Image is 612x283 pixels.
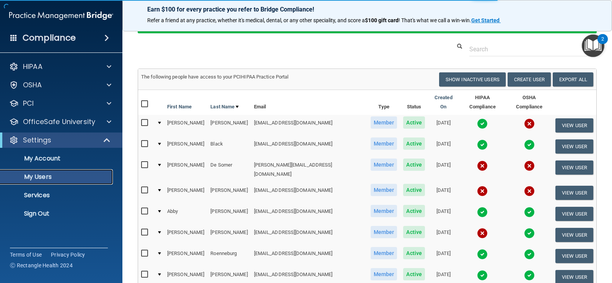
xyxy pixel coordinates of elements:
td: [DATE] [428,157,459,182]
img: cross.ca9f0e7f.svg [477,228,488,239]
span: Member [371,226,397,238]
td: [EMAIL_ADDRESS][DOMAIN_NAME] [251,182,368,203]
td: [PERSON_NAME] [164,157,207,182]
p: My Users [5,173,109,181]
td: [DATE] [428,224,459,245]
p: HIPAA [23,62,42,71]
th: Email [251,90,368,115]
td: Black [207,136,251,157]
a: Last Name [210,102,239,111]
img: cross.ca9f0e7f.svg [477,160,488,171]
td: [PERSON_NAME] [164,245,207,267]
img: tick.e7d51cea.svg [477,118,488,129]
span: Ⓒ Rectangle Health 2024 [10,262,73,269]
td: [PERSON_NAME] [164,136,207,157]
th: HIPAA Compliance [459,90,506,115]
img: tick.e7d51cea.svg [477,270,488,281]
td: [DATE] [428,115,459,136]
td: [PERSON_NAME] [207,115,251,136]
input: Search [469,42,591,56]
span: Member [371,184,397,196]
span: Active [403,247,425,259]
td: [DATE] [428,182,459,203]
a: HIPAA [9,62,111,71]
h4: Compliance [23,33,76,43]
p: OSHA [23,80,42,90]
td: [PERSON_NAME] [207,224,251,245]
span: Member [371,247,397,259]
button: View User [555,118,593,133]
th: Status [400,90,428,115]
button: View User [555,139,593,154]
a: PCI [9,99,111,108]
td: De Somer [207,157,251,182]
button: View User [555,249,593,263]
p: OfficeSafe University [23,117,95,126]
strong: $100 gift card [365,17,399,23]
img: cross.ca9f0e7f.svg [477,186,488,196]
button: Open Resource Center, 2 new notifications [582,34,604,57]
span: ! That's what we call a win-win. [399,17,471,23]
td: [PERSON_NAME] [164,224,207,245]
td: [PERSON_NAME] [164,182,207,203]
td: [EMAIL_ADDRESS][DOMAIN_NAME] [251,115,368,136]
button: View User [555,186,593,200]
td: [DATE] [428,136,459,157]
span: Member [371,205,397,217]
a: OfficeSafe University [9,117,111,126]
img: tick.e7d51cea.svg [477,249,488,260]
a: Export All [553,72,593,87]
td: [EMAIL_ADDRESS][DOMAIN_NAME] [251,203,368,224]
a: First Name [167,102,192,111]
img: tick.e7d51cea.svg [524,207,535,218]
td: [EMAIL_ADDRESS][DOMAIN_NAME] [251,136,368,157]
img: cross.ca9f0e7f.svg [524,160,535,171]
div: 2 [601,39,604,49]
a: Created On [431,93,456,111]
span: Active [403,184,425,196]
a: Settings [9,136,111,145]
th: Type [368,90,400,115]
span: Refer a friend at any practice, whether it's medical, dental, or any other speciality, and score a [147,17,365,23]
button: View User [555,160,593,175]
td: Roenneburg [207,245,251,267]
td: [PERSON_NAME][EMAIL_ADDRESS][DOMAIN_NAME] [251,157,368,182]
img: PMB logo [9,8,113,23]
a: Privacy Policy [51,251,85,258]
p: Sign Out [5,210,109,218]
span: Member [371,116,397,129]
span: Active [403,159,425,171]
button: View User [555,228,593,242]
img: tick.e7d51cea.svg [477,207,488,218]
p: Earn $100 for every practice you refer to Bridge Compliance! [147,6,587,13]
img: tick.e7d51cea.svg [524,270,535,281]
span: Active [403,116,425,129]
img: cross.ca9f0e7f.svg [524,186,535,196]
span: Active [403,205,425,217]
th: OSHA Compliance [506,90,552,115]
p: Services [5,191,109,199]
td: [PERSON_NAME] [207,182,251,203]
p: My Account [5,155,109,162]
a: OSHA [9,80,111,90]
img: tick.e7d51cea.svg [524,249,535,260]
p: Settings [23,136,51,145]
button: Show Inactive Users [439,72,506,87]
td: [DATE] [428,245,459,267]
span: The following people have access to your PCIHIPAA Practice Portal [141,74,289,80]
span: Member [371,137,397,150]
a: Terms of Use [10,251,42,258]
button: Create User [508,72,551,87]
img: cross.ca9f0e7f.svg [524,118,535,129]
img: tick.e7d51cea.svg [524,139,535,150]
td: Abby [164,203,207,224]
td: [EMAIL_ADDRESS][DOMAIN_NAME] [251,245,368,267]
span: Active [403,226,425,238]
td: [DATE] [428,203,459,224]
td: [EMAIL_ADDRESS][DOMAIN_NAME] [251,224,368,245]
span: Active [403,268,425,280]
span: Active [403,137,425,150]
span: Member [371,268,397,280]
button: View User [555,207,593,221]
img: tick.e7d51cea.svg [477,139,488,150]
